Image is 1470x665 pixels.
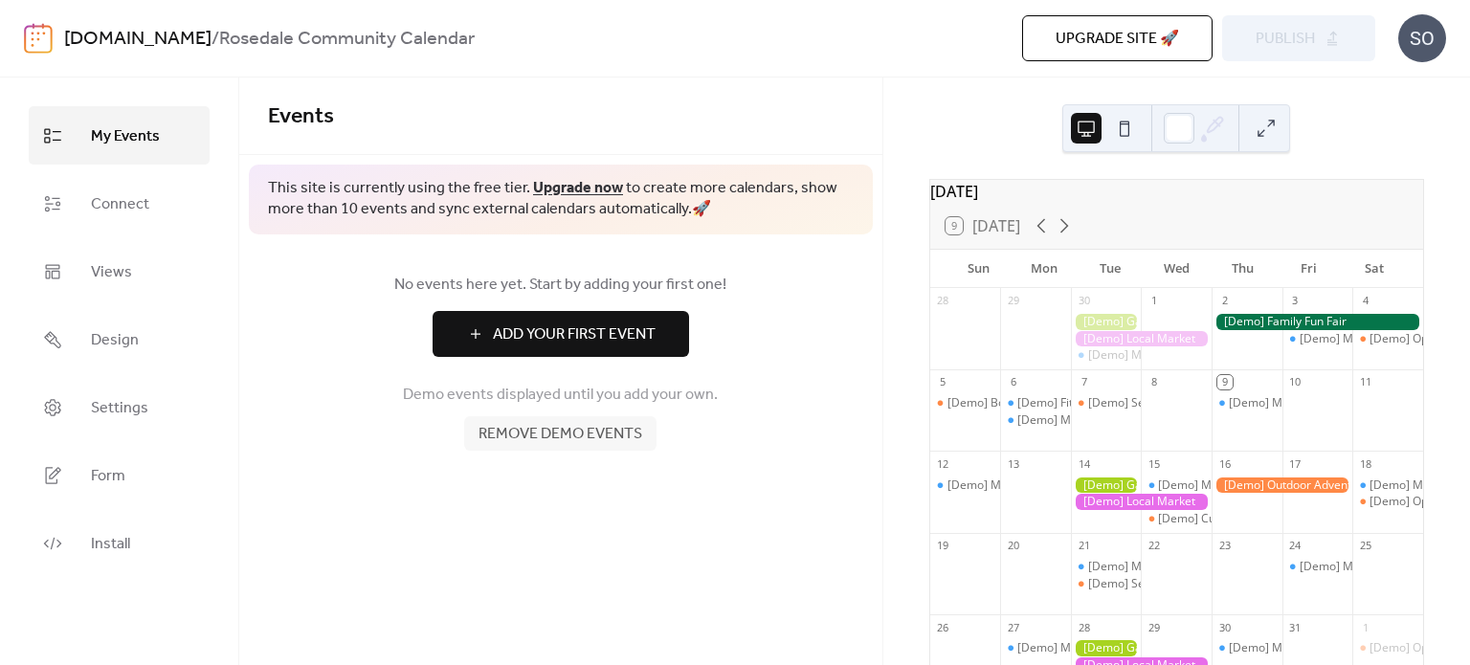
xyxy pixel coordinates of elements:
div: [Demo] Local Market [1071,494,1212,510]
div: [Demo] Outdoor Adventure Day [1212,477,1352,494]
div: 2 [1217,294,1232,308]
button: Remove demo events [464,416,657,451]
div: 14 [1077,456,1091,471]
div: [Demo] Seniors' Social Tea [1071,576,1142,592]
div: 1 [1147,294,1161,308]
div: 7 [1077,375,1091,389]
span: Upgrade site 🚀 [1056,28,1179,51]
div: 21 [1077,539,1091,553]
div: 12 [936,456,950,471]
span: Install [91,529,130,559]
a: Add Your First Event [268,311,854,357]
div: 30 [1077,294,1091,308]
div: Wed [1144,250,1210,288]
div: [Demo] Culinary Cooking Class [1158,511,1323,527]
div: [DATE] [930,180,1423,203]
a: Views [29,242,210,300]
div: 25 [1358,539,1372,553]
div: 30 [1217,620,1232,634]
div: 26 [936,620,950,634]
div: [Demo] Morning Yoga Bliss [947,477,1093,494]
div: [Demo] Morning Yoga Bliss [1212,395,1282,411]
div: Sat [1342,250,1408,288]
div: Mon [1012,250,1078,288]
span: This site is currently using the free tier. to create more calendars, show more than 10 events an... [268,178,854,221]
img: logo [24,23,53,54]
div: [Demo] Book Club Gathering [947,395,1101,411]
a: Settings [29,378,210,436]
div: [Demo] Morning Yoga Bliss [1158,477,1303,494]
div: 19 [936,539,950,553]
span: No events here yet. Start by adding your first one! [268,274,854,297]
div: 23 [1217,539,1232,553]
span: Form [91,461,125,491]
div: [Demo] Morning Yoga Bliss [1017,412,1163,429]
div: 9 [1217,375,1232,389]
div: 16 [1217,456,1232,471]
span: My Events [91,122,160,151]
div: [Demo] Morning Yoga Bliss [1088,347,1234,364]
div: [Demo] Morning Yoga Bliss [1088,559,1234,575]
div: [Demo] Local Market [1071,331,1212,347]
div: [Demo] Morning Yoga Bliss [1071,559,1142,575]
div: 24 [1288,539,1303,553]
a: My Events [29,106,210,165]
div: 6 [1006,375,1020,389]
div: [Demo] Gardening Workshop [1071,640,1142,656]
div: 11 [1358,375,1372,389]
div: [Demo] Seniors' Social Tea [1088,395,1232,411]
div: Tue [1078,250,1144,288]
button: Add Your First Event [433,311,689,357]
div: 29 [1147,620,1161,634]
div: [Demo] Gardening Workshop [1071,477,1142,494]
div: [Demo] Morning Yoga Bliss [1300,331,1445,347]
div: 17 [1288,456,1303,471]
div: 18 [1358,456,1372,471]
div: 10 [1288,375,1303,389]
span: Views [91,257,132,287]
div: [Demo] Culinary Cooking Class [1141,511,1212,527]
span: Add Your First Event [493,323,656,346]
div: 28 [1077,620,1091,634]
div: [Demo] Morning Yoga Bliss [1229,640,1374,656]
div: [Demo] Gardening Workshop [1071,314,1142,330]
span: Settings [91,393,148,423]
div: 4 [1358,294,1372,308]
div: Fri [1276,250,1342,288]
div: [Demo] Fitness Bootcamp [1000,395,1071,411]
span: Connect [91,189,149,219]
div: 31 [1288,620,1303,634]
div: [Demo] Seniors' Social Tea [1071,395,1142,411]
div: SO [1398,14,1446,62]
button: Upgrade site 🚀 [1022,15,1213,61]
div: [Demo] Fitness Bootcamp [1017,395,1155,411]
div: [Demo] Open Mic Night [1352,494,1423,510]
a: Install [29,514,210,572]
div: 5 [936,375,950,389]
div: [Demo] Family Fun Fair [1212,314,1423,330]
b: Rosedale Community Calendar [219,21,475,57]
div: 3 [1288,294,1303,308]
div: [Demo] Morning Yoga Bliss [1071,347,1142,364]
div: [Demo] Morning Yoga Bliss [1229,395,1374,411]
div: [Demo] Morning Yoga Bliss [1282,331,1353,347]
b: / [212,21,219,57]
div: 29 [1006,294,1020,308]
a: Upgrade now [533,173,623,203]
div: [Demo] Morning Yoga Bliss [1212,640,1282,656]
div: [Demo] Open Mic Night [1352,640,1423,656]
div: 15 [1147,456,1161,471]
a: Design [29,310,210,368]
span: Events [268,96,334,138]
div: 28 [936,294,950,308]
div: Thu [1210,250,1276,288]
a: Form [29,446,210,504]
div: [Demo] Seniors' Social Tea [1088,576,1232,592]
div: 20 [1006,539,1020,553]
span: Design [91,325,139,355]
div: Sun [946,250,1012,288]
div: [Demo] Morning Yoga Bliss [1000,640,1071,656]
div: 22 [1147,539,1161,553]
div: [Demo] Morning Yoga Bliss [1352,477,1423,494]
span: Demo events displayed until you add your own. [403,384,718,407]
